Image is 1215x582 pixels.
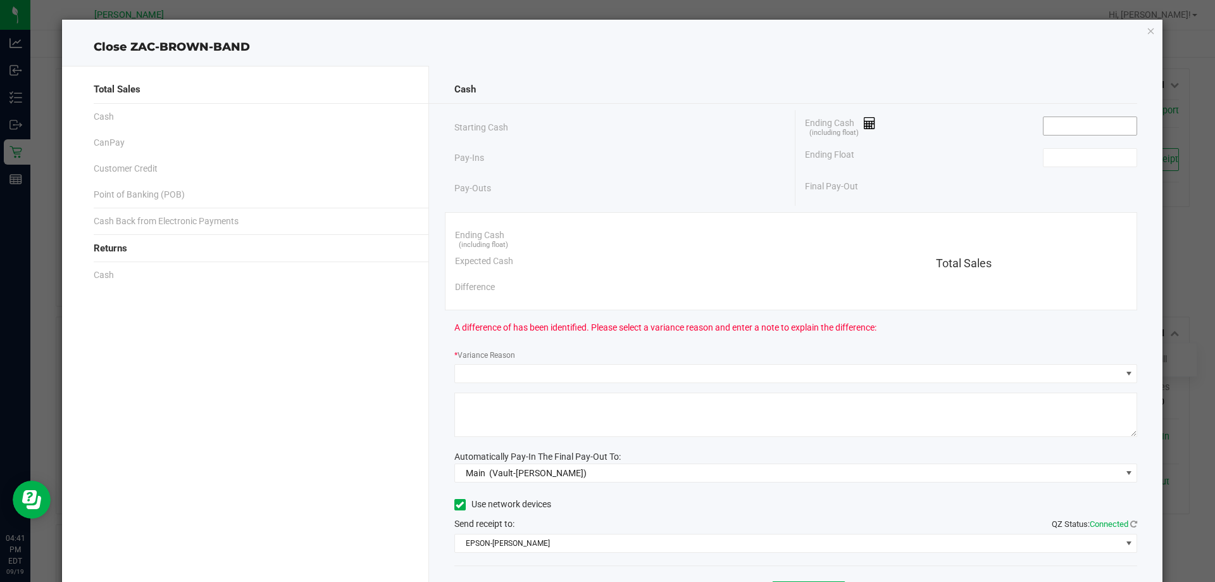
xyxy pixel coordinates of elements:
span: Cash Back from Electronic Payments [94,215,239,228]
div: Close ZAC-BROWN-BAND [62,39,1163,56]
label: Variance Reason [454,350,515,361]
span: Ending Cash [455,229,504,242]
span: Final Pay-Out [805,180,858,193]
span: Cash [454,82,476,97]
span: Send receipt to: [454,519,514,529]
span: (including float) [459,240,508,251]
span: Main [466,468,485,478]
span: Pay-Outs [454,182,491,195]
span: Connected [1090,519,1128,529]
label: Use network devices [454,498,551,511]
span: Automatically Pay-In The Final Pay-Out To: [454,452,621,462]
span: Point of Banking (POB) [94,188,185,201]
div: Returns [94,235,403,262]
span: Total Sales [94,82,140,97]
span: Total Sales [936,256,992,270]
iframe: Resource center [13,481,51,519]
span: Ending Cash [805,117,876,136]
span: EPSON-[PERSON_NAME] [455,535,1121,552]
span: QZ Status: [1052,519,1137,529]
span: (including float) [809,128,859,139]
span: Cash [94,110,114,123]
span: Cash [94,269,114,282]
span: (Vault-[PERSON_NAME]) [489,468,587,478]
span: Difference [455,281,495,294]
span: CanPay [94,136,125,149]
span: Expected Cash [455,255,513,268]
span: Customer Credit [94,162,158,175]
span: Starting Cash [454,121,508,134]
span: Ending Float [805,148,854,167]
span: Pay-Ins [454,151,484,165]
span: A difference of has been identified. Please select a variance reason and enter a note to explain ... [454,321,876,334]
